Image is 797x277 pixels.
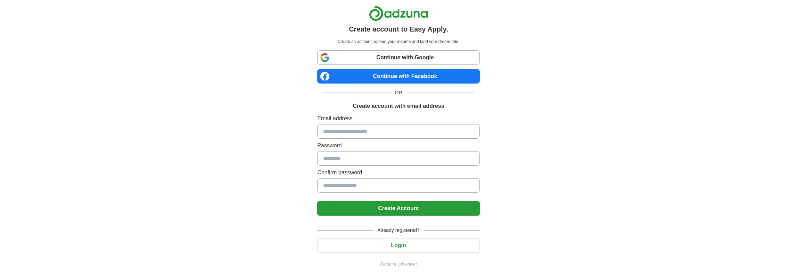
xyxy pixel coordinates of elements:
a: Return to job advert [317,261,479,267]
a: Continue with Google [317,50,479,65]
img: Adzuna logo [369,6,428,21]
label: Email address [317,114,479,123]
h1: Create account to Easy Apply. [349,24,448,34]
span: OR [391,89,406,96]
h1: Create account with email address [353,102,444,110]
a: Continue with Facebook [317,69,479,84]
a: Login [317,242,479,248]
p: Create an account, upload your resume and land your dream role. [319,38,478,45]
button: Create Account [317,201,479,216]
label: Confirm password [317,168,479,177]
span: Already registered? [373,227,424,234]
label: Password [317,141,479,150]
button: Login [317,238,479,253]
